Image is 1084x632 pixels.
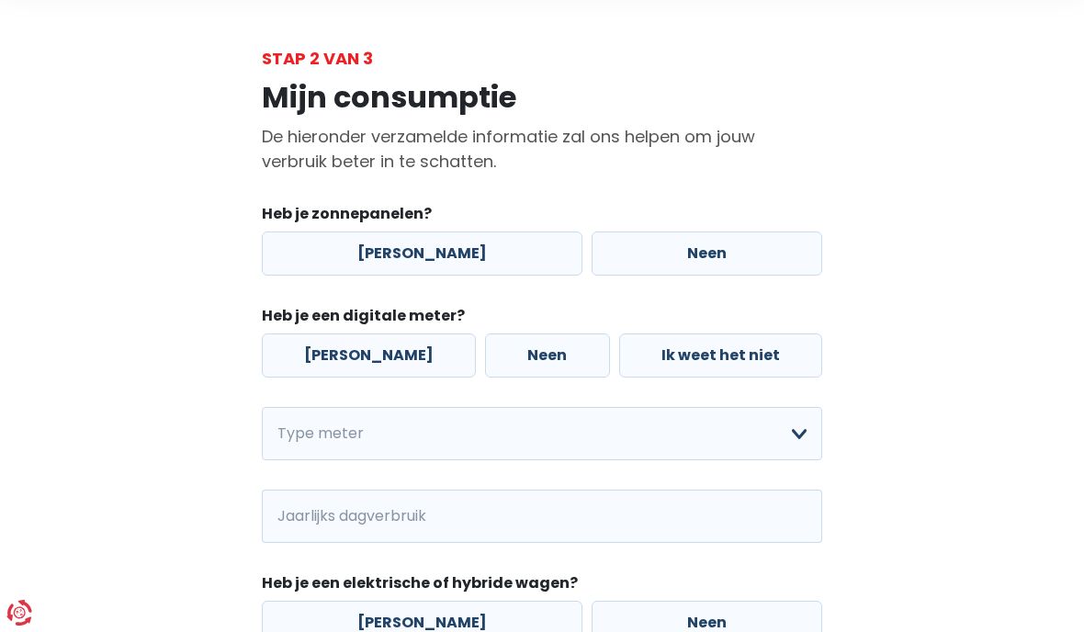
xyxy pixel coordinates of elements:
span: kWh [262,490,312,543]
legend: Heb je zonnepanelen? [262,203,822,231]
legend: Heb je een digitale meter? [262,305,822,333]
h1: Mijn consumptie [262,80,822,115]
label: [PERSON_NAME] [262,333,476,378]
label: Neen [592,231,822,276]
label: Neen [485,333,609,378]
p: De hieronder verzamelde informatie zal ons helpen om jouw verbruik beter in te schatten. [262,124,822,174]
legend: Heb je een elektrische of hybride wagen? [262,572,822,601]
div: Stap 2 van 3 [262,46,822,71]
label: Ik weet het niet [619,333,822,378]
label: [PERSON_NAME] [262,231,582,276]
